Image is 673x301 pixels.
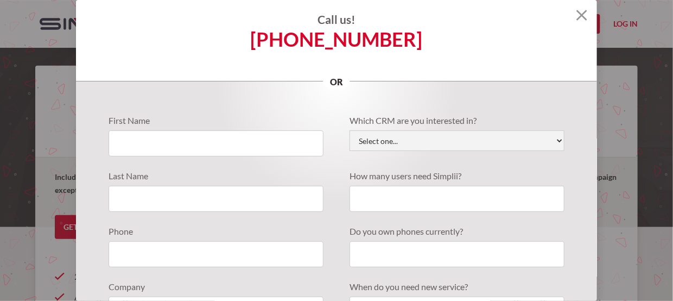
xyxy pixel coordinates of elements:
[109,280,323,293] label: Company
[109,225,323,238] label: Phone
[323,76,350,89] p: or
[109,114,323,127] label: First Name
[350,114,564,127] label: Which CRM are you interested in?
[76,13,597,26] h4: Call us!
[350,170,564,183] label: How many users need Simplii?
[350,225,564,238] label: Do you own phones currently?
[350,280,564,293] label: When do you need new service?
[109,170,323,183] label: Last Name
[251,33,423,46] a: [PHONE_NUMBER]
